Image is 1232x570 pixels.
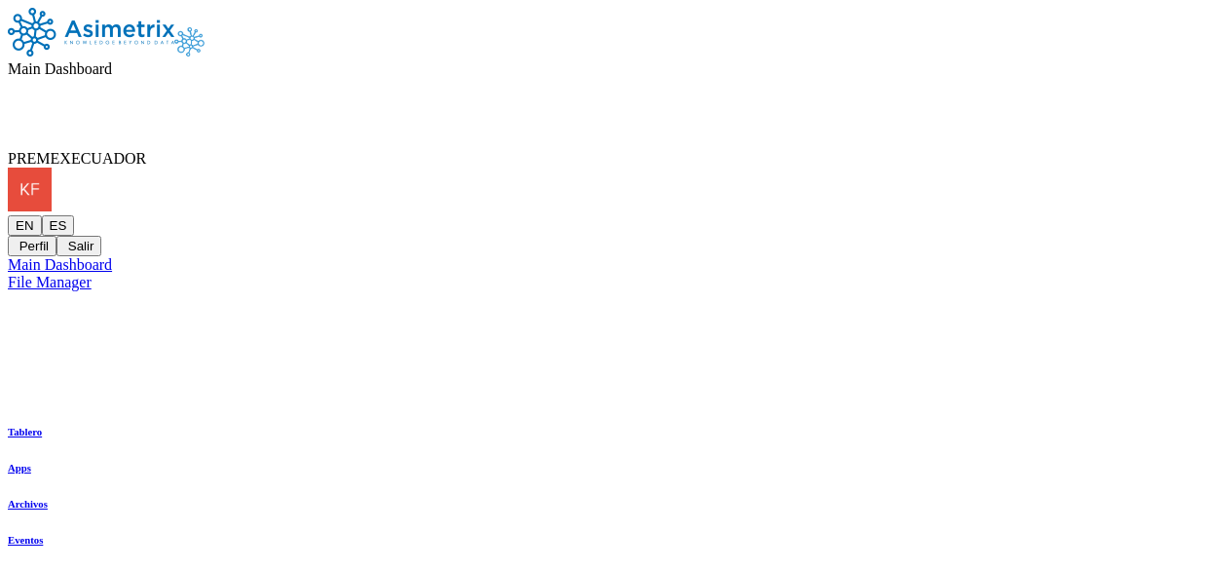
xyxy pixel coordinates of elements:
a: File Manager [8,274,1224,291]
img: Asimetrix logo [174,27,205,57]
button: Salir [56,236,101,256]
span: Main Dashboard [8,60,112,77]
button: ES [42,215,75,236]
a: Main Dashboard [8,256,1224,274]
span: PREMEXECUADOR [8,150,146,167]
a: Archivos [8,498,48,510]
button: Perfil [8,236,56,256]
img: kfreire@aliforte.com.ec profile pic [8,168,52,211]
a: Eventos [8,534,48,546]
img: Asimetrix logo [8,8,174,57]
a: Tablero [8,426,48,437]
button: EN [8,215,42,236]
a: Apps [8,462,48,474]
